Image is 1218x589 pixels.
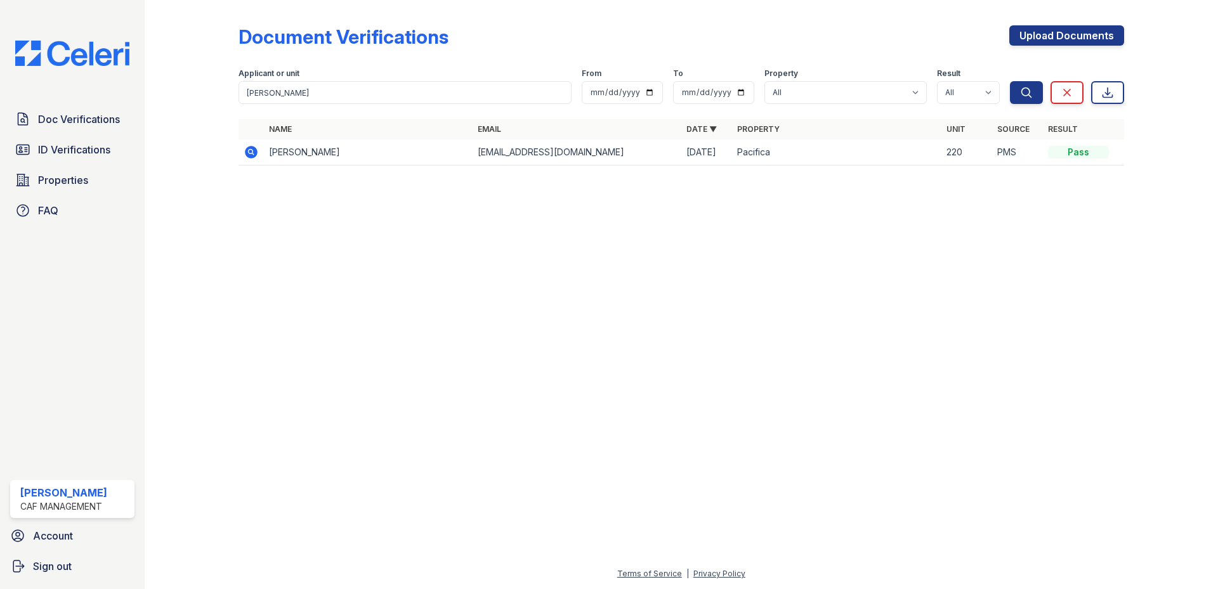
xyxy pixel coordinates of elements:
div: Document Verifications [239,25,449,48]
span: FAQ [38,203,58,218]
a: Result [1048,124,1078,134]
a: Upload Documents [1009,25,1124,46]
div: | [686,569,689,578]
label: Property [764,68,798,79]
label: Applicant or unit [239,68,299,79]
a: Name [269,124,292,134]
label: From [582,68,601,79]
label: Result [937,68,960,79]
a: Source [997,124,1030,134]
td: Pacifica [732,139,941,165]
td: 220 [941,139,992,165]
td: PMS [992,139,1043,165]
span: Sign out [33,559,72,574]
a: Unit [946,124,966,134]
a: Terms of Service [617,569,682,578]
img: CE_Logo_Blue-a8612792a0a2168367f1c8372b55b34899dd931a85d93a1a3d3e32e68fde9ad4.png [5,41,140,66]
a: Property [737,124,780,134]
a: Privacy Policy [693,569,745,578]
div: CAF Management [20,500,107,513]
a: Sign out [5,553,140,579]
div: Pass [1048,146,1109,159]
label: To [673,68,683,79]
a: FAQ [10,198,134,223]
td: [EMAIL_ADDRESS][DOMAIN_NAME] [473,139,681,165]
div: [PERSON_NAME] [20,485,107,500]
span: Account [33,528,73,543]
input: Search by name, email, or unit number [239,81,572,104]
span: Doc Verifications [38,112,120,127]
a: ID Verifications [10,137,134,162]
a: Properties [10,167,134,193]
span: ID Verifications [38,142,110,157]
a: Account [5,523,140,548]
a: Doc Verifications [10,107,134,132]
a: Date ▼ [686,124,717,134]
td: [PERSON_NAME] [264,139,473,165]
a: Email [478,124,501,134]
td: [DATE] [681,139,732,165]
span: Properties [38,172,88,188]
